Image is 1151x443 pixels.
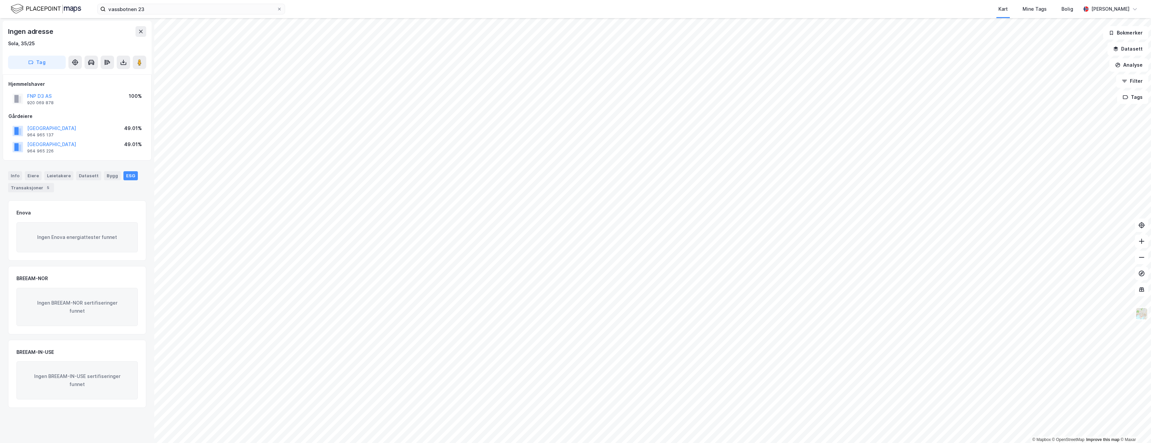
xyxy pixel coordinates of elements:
[129,92,142,100] div: 100%
[1135,307,1148,320] img: Z
[1117,411,1151,443] div: Kontrollprogram for chat
[1023,5,1047,13] div: Mine Tags
[16,209,31,217] div: Enova
[1086,437,1119,442] a: Improve this map
[1117,411,1151,443] iframe: Chat Widget
[11,3,81,15] img: logo.f888ab2527a4732fd821a326f86c7f29.svg
[16,288,138,326] div: Ingen BREEAM-NOR sertifiseringer funnet
[8,56,66,69] button: Tag
[45,184,51,191] div: 5
[16,222,138,252] div: Ingen Enova energiattester funnet
[124,140,142,148] div: 49.01%
[998,5,1008,13] div: Kart
[27,100,54,106] div: 920 069 878
[16,361,138,399] div: Ingen BREEAM-IN-USE sertifiseringer funnet
[1103,26,1148,40] button: Bokmerker
[123,171,138,180] div: ESG
[1117,90,1148,104] button: Tags
[25,171,42,180] div: Eiere
[44,171,73,180] div: Leietakere
[76,171,101,180] div: Datasett
[27,148,54,154] div: 964 965 226
[1061,5,1073,13] div: Bolig
[8,40,35,48] div: Sola, 35/25
[1032,437,1051,442] a: Mapbox
[1052,437,1085,442] a: OpenStreetMap
[16,274,48,282] div: BREEAM-NOR
[1109,58,1148,72] button: Analyse
[124,124,142,132] div: 49.01%
[104,171,121,180] div: Bygg
[1091,5,1130,13] div: [PERSON_NAME]
[8,183,54,192] div: Transaksjoner
[1116,74,1148,88] button: Filter
[8,26,54,37] div: Ingen adresse
[106,4,277,14] input: Søk på adresse, matrikkel, gårdeiere, leietakere eller personer
[16,348,54,356] div: BREEAM-IN-USE
[8,112,146,120] div: Gårdeiere
[27,132,54,138] div: 964 965 137
[8,171,22,180] div: Info
[8,80,146,88] div: Hjemmelshaver
[1107,42,1148,56] button: Datasett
